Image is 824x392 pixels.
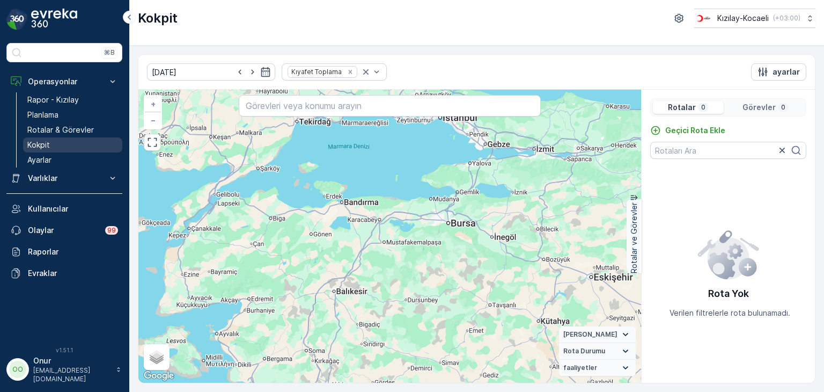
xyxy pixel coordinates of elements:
button: Kızılay-Kocaeli(+03:00) [694,9,815,28]
p: Rotalar ve Görevler [629,202,639,273]
a: Raporlar [6,241,122,263]
a: Olaylar99 [6,220,122,241]
span: faaliyetler [563,364,597,372]
input: Rotaları Ara [650,142,806,159]
input: dd/mm/yyyy [147,63,275,81]
a: Kokpit [23,137,122,153]
button: Varlıklar [6,168,122,189]
div: OO [9,361,26,378]
a: Ayarlar [23,153,122,168]
p: Ayarlar [27,155,51,165]
p: Evraklar [28,268,118,279]
p: ( +03:00 ) [773,14,800,23]
p: Operasyonlar [28,76,101,87]
summary: faaliyetler [559,360,636,376]
span: [PERSON_NAME] [563,330,617,339]
a: Evraklar [6,263,122,284]
p: Kullanıcılar [28,204,118,214]
p: Olaylar [28,225,99,236]
img: logo_dark-DEwI_e13.png [31,9,77,30]
p: Verilen filtrelerle rota bulunamadı. [669,308,790,318]
p: Onur [33,355,111,366]
a: Rotalar & Görevler [23,122,122,137]
img: logo [6,9,28,30]
div: Remove Kıyafet Toplama [344,68,356,76]
a: Geçici Rota Ekle [650,125,725,136]
a: Planlama [23,107,122,122]
p: 0 [780,103,786,112]
a: Layers [145,345,168,369]
p: Kokpit [138,10,178,27]
a: Bu bölgeyi Google Haritalar'da açın (yeni pencerede açılır) [141,369,176,383]
p: ⌘B [104,48,115,57]
p: Görevler [742,102,776,113]
p: Rapor - Kızılay [27,95,79,105]
span: − [151,115,156,125]
span: + [151,99,156,108]
button: ayarlar [751,63,806,81]
div: Kıyafet Toplama [288,67,343,77]
p: Varlıklar [28,173,101,184]
p: [EMAIL_ADDRESS][DOMAIN_NAME] [33,366,111,383]
input: Görevleri veya konumu arayın [239,95,540,117]
p: Rotalar & Görevler [27,125,94,135]
summary: Rota Durumu [559,343,636,360]
p: Rotalar [668,102,696,113]
p: ayarlar [772,67,800,77]
a: Uzaklaştır [145,112,161,128]
img: k%C4%B1z%C4%B1lay_0jL9uU1.png [694,12,713,24]
p: Planlama [27,110,58,120]
a: Rapor - Kızılay [23,92,122,107]
p: Kızılay-Kocaeli [717,13,769,24]
img: Google [141,369,176,383]
img: config error [697,228,760,280]
a: Kullanıcılar [6,198,122,220]
a: Yakınlaştır [145,96,161,112]
p: Geçici Rota Ekle [665,125,725,136]
p: Rota Yok [708,286,749,301]
p: Raporlar [28,246,118,257]
p: Kokpit [27,140,50,150]
span: Rota Durumu [563,347,605,355]
span: v 1.51.1 [6,347,122,353]
button: Operasyonlar [6,71,122,92]
summary: [PERSON_NAME] [559,326,636,343]
button: OOOnur[EMAIL_ADDRESS][DOMAIN_NAME] [6,355,122,383]
p: 0 [700,103,707,112]
p: 99 [107,226,116,235]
